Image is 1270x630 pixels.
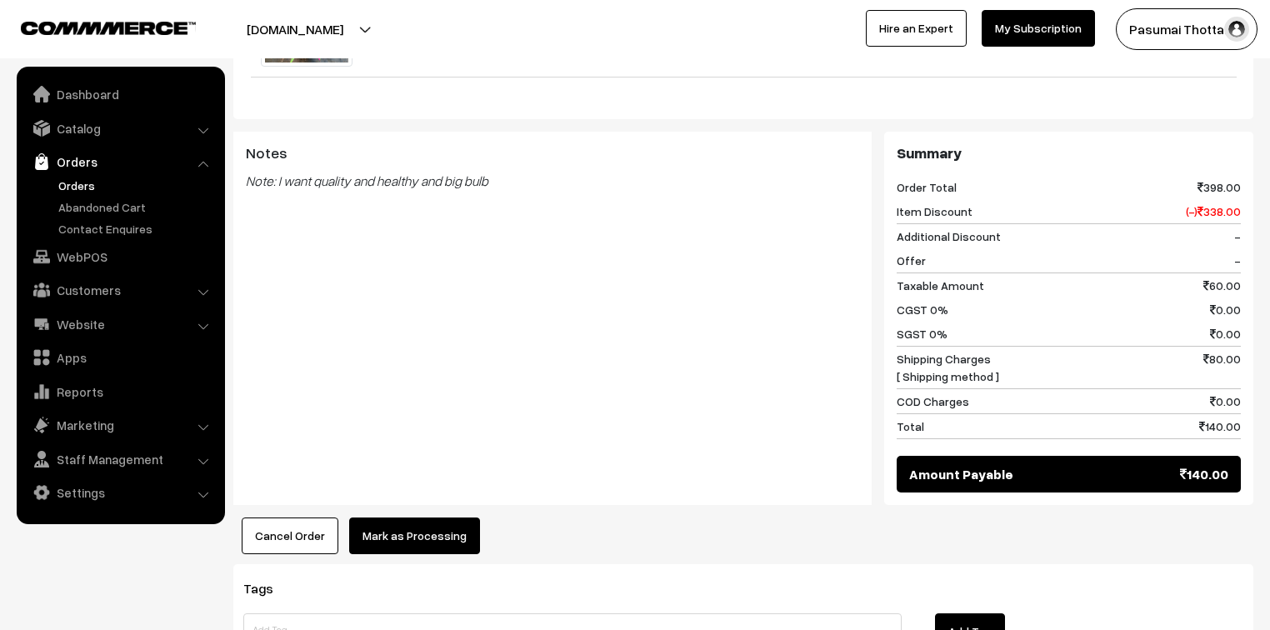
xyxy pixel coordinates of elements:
[1186,202,1241,220] span: (-) 338.00
[1210,325,1241,342] span: 0.00
[1199,417,1241,435] span: 140.00
[1234,252,1241,269] span: -
[1210,392,1241,410] span: 0.00
[21,377,219,407] a: Reports
[1197,178,1241,196] span: 398.00
[188,8,402,50] button: [DOMAIN_NAME]
[21,275,219,305] a: Customers
[21,444,219,474] a: Staff Management
[1203,350,1241,385] span: 80.00
[243,580,293,597] span: Tags
[897,392,969,410] span: COD Charges
[1234,227,1241,245] span: -
[54,177,219,194] a: Orders
[897,178,957,196] span: Order Total
[21,17,167,37] a: COMMMERCE
[54,198,219,216] a: Abandoned Cart
[897,144,1241,162] h3: Summary
[21,147,219,177] a: Orders
[242,517,338,554] button: Cancel Order
[54,220,219,237] a: Contact Enquires
[21,242,219,272] a: WebPOS
[897,417,924,435] span: Total
[897,227,1001,245] span: Additional Discount
[1203,277,1241,294] span: 60.00
[897,350,999,385] span: Shipping Charges [ Shipping method ]
[897,277,984,294] span: Taxable Amount
[866,10,967,47] a: Hire an Expert
[982,10,1095,47] a: My Subscription
[21,79,219,109] a: Dashboard
[897,202,972,220] span: Item Discount
[897,252,926,269] span: Offer
[246,144,859,162] h3: Notes
[897,301,948,318] span: CGST 0%
[1224,17,1249,42] img: user
[21,22,196,34] img: COMMMERCE
[1180,464,1228,484] span: 140.00
[21,113,219,143] a: Catalog
[897,325,947,342] span: SGST 0%
[246,171,859,191] blockquote: Note: I want quality and healthy and big bulb
[909,464,1013,484] span: Amount Payable
[349,517,480,554] button: Mark as Processing
[1116,8,1257,50] button: Pasumai Thotta…
[21,410,219,440] a: Marketing
[21,477,219,507] a: Settings
[21,342,219,372] a: Apps
[21,309,219,339] a: Website
[1210,301,1241,318] span: 0.00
